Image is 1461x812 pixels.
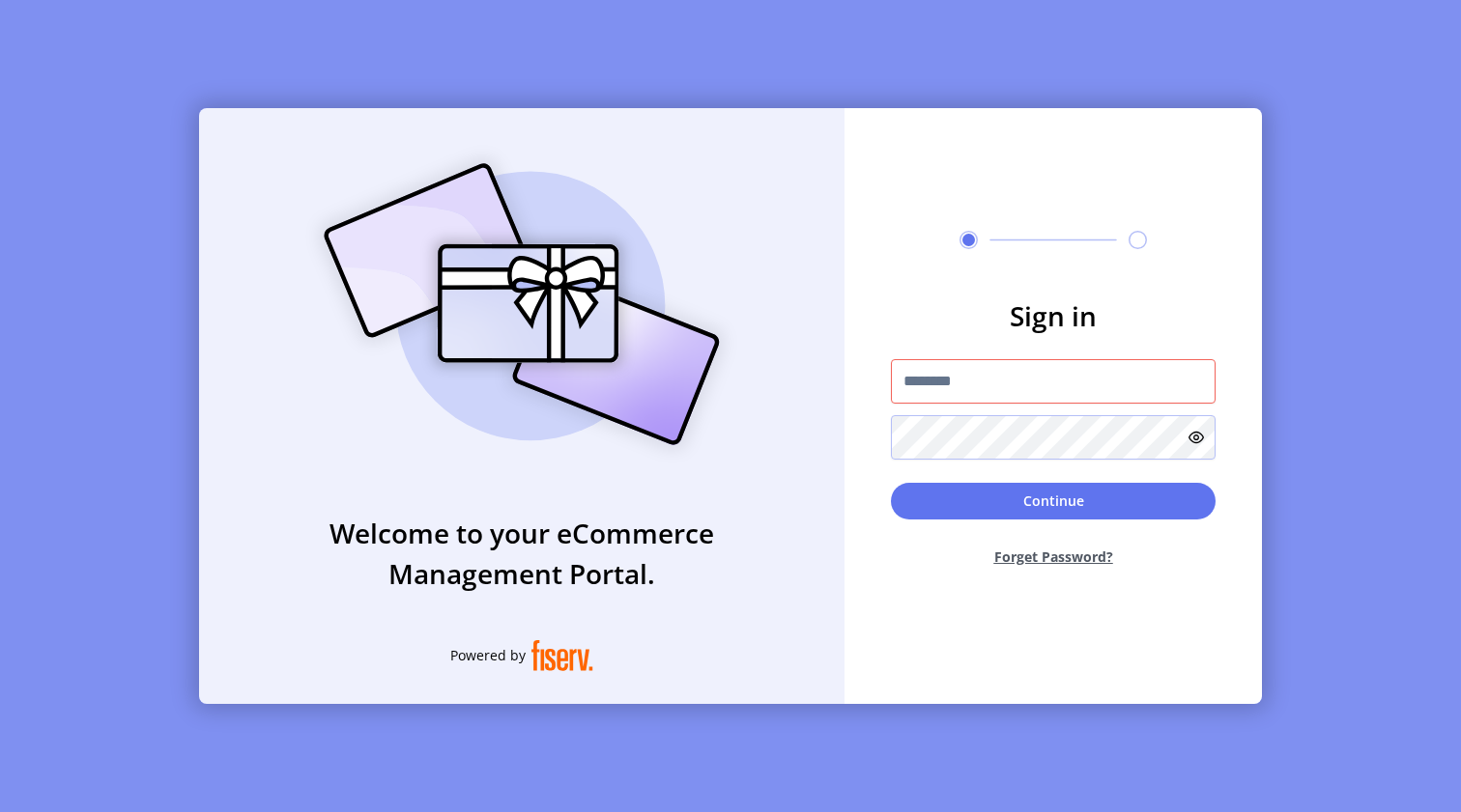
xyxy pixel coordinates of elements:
button: Continue [891,483,1216,519]
img: card_Illustration.svg [295,142,749,466]
h3: Welcome to your eCommerce Management Portal. [199,513,845,594]
button: Forget Password? [891,531,1216,582]
h3: Sign in [891,295,1216,336]
span: Powered by [450,645,526,665]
